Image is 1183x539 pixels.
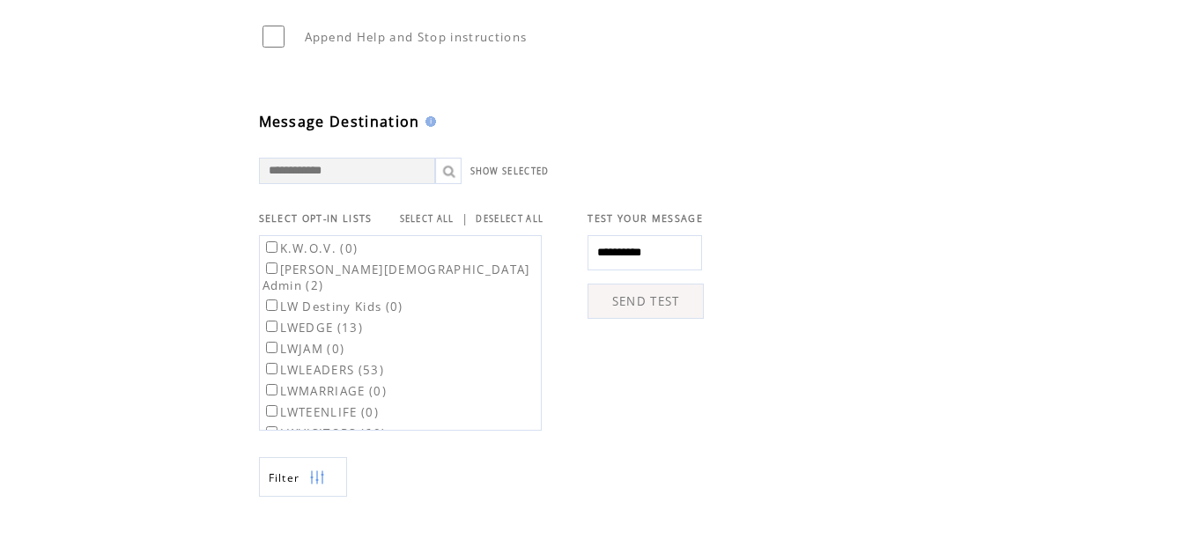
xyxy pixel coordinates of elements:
[266,405,277,417] input: LWTEENLIFE (0)
[259,212,373,225] span: SELECT OPT-IN LISTS
[266,363,277,374] input: LWLEADERS (53)
[309,458,325,498] img: filters.png
[262,404,380,420] label: LWTEENLIFE (0)
[305,29,528,45] span: Append Help and Stop instructions
[266,262,277,274] input: [PERSON_NAME][DEMOGRAPHIC_DATA] Admin (2)
[266,342,277,353] input: LWJAM (0)
[262,383,388,399] label: LWMARRIAGE (0)
[266,241,277,253] input: K.W.O.V. (0)
[266,426,277,438] input: LWVISITORS (69)
[588,212,703,225] span: TEST YOUR MESSAGE
[262,320,364,336] label: LWEDGE (13)
[476,213,543,225] a: DESELECT ALL
[262,262,530,293] label: [PERSON_NAME][DEMOGRAPHIC_DATA] Admin (2)
[470,166,550,177] a: SHOW SELECTED
[400,213,455,225] a: SELECT ALL
[462,210,469,226] span: |
[266,384,277,395] input: LWMARRIAGE (0)
[259,112,420,131] span: Message Destination
[262,425,387,441] label: LWVISITORS (69)
[269,470,300,485] span: Show filters
[262,240,359,256] label: K.W.O.V. (0)
[420,116,436,127] img: help.gif
[262,299,403,314] label: LW Destiny Kids (0)
[259,457,347,497] a: Filter
[266,321,277,332] input: LWEDGE (13)
[262,362,385,378] label: LWLEADERS (53)
[266,299,277,311] input: LW Destiny Kids (0)
[262,341,345,357] label: LWJAM (0)
[588,284,704,319] a: SEND TEST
